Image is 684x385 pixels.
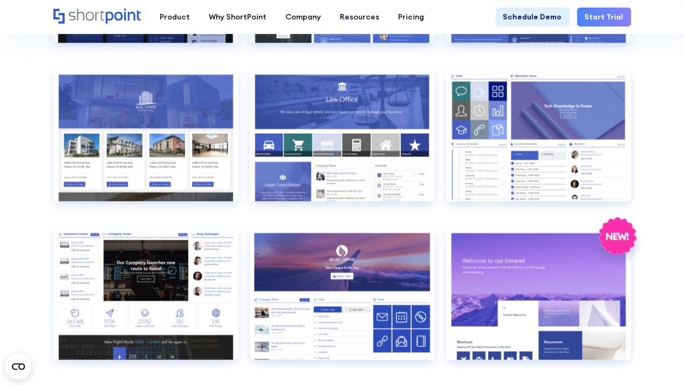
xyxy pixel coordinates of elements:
[200,8,276,26] a: Why ShortPoint
[389,8,434,26] a: Pricing
[53,228,238,375] a: Employees Directory 3
[630,333,684,385] iframe: Chat Widget
[53,9,141,25] a: Home
[250,70,435,217] a: Employees Directory 1
[5,354,31,380] button: Open CMP widget
[53,70,238,217] a: Documents 3
[151,8,200,26] a: Product
[276,8,331,26] a: Company
[446,70,631,217] a: Employees Directory 2
[209,11,266,23] div: Why ShortPoint
[250,228,435,375] a: Employees Directory 4
[398,11,424,23] div: Pricing
[285,11,321,23] div: Company
[160,11,190,23] div: Product
[340,11,379,23] div: Resources
[577,8,631,26] a: Start Trial
[496,8,570,26] a: Schedule Demo
[446,228,631,375] a: Enterprise 1
[331,8,389,26] a: Resources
